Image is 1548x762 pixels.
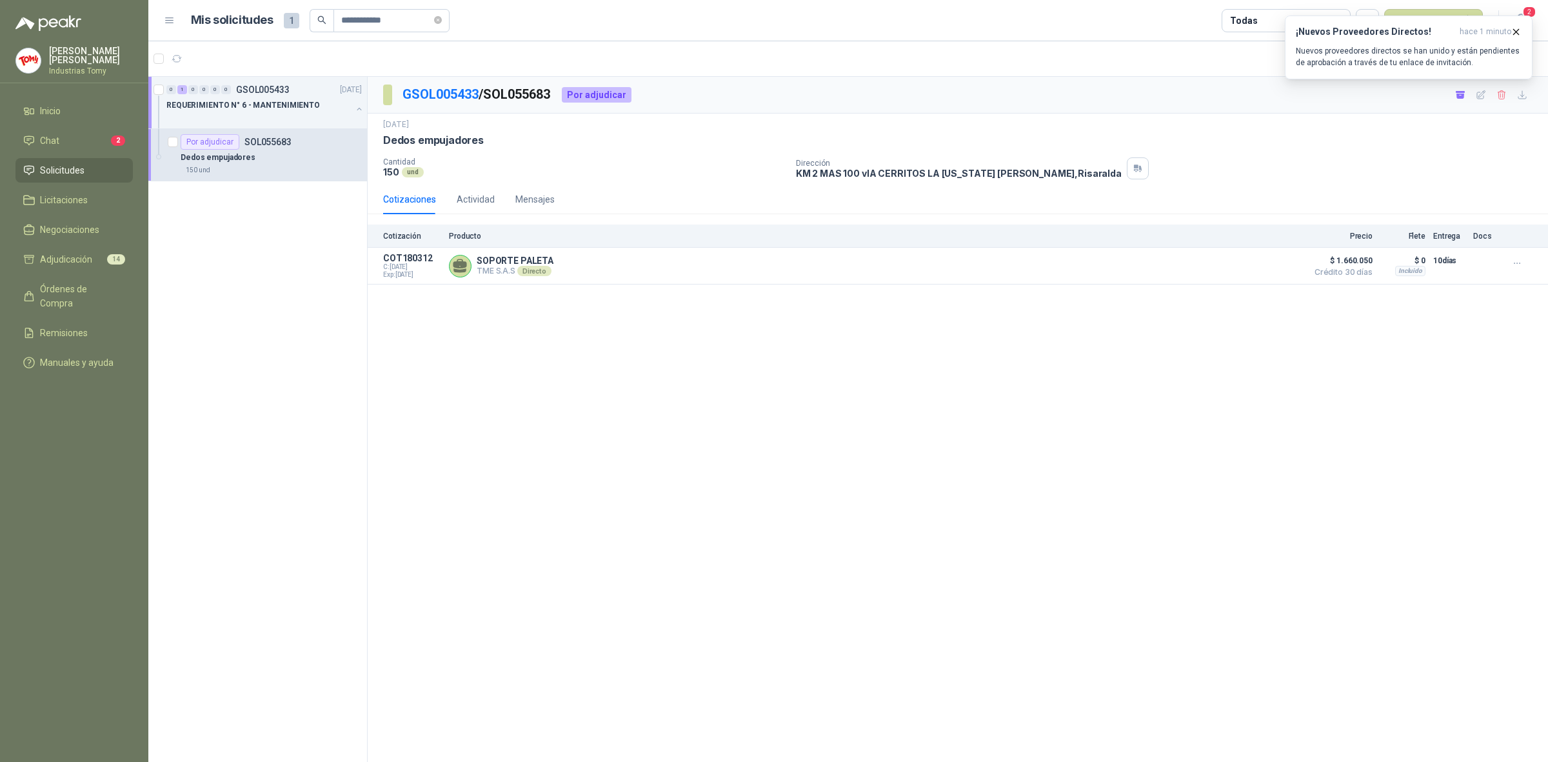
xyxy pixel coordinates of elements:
p: Entrega [1433,232,1465,241]
p: SOL055683 [244,137,292,146]
p: Dedos empujadores [181,152,255,164]
p: [PERSON_NAME] [PERSON_NAME] [49,46,133,65]
div: Actividad [457,192,495,206]
p: Flete [1380,232,1425,241]
span: 2 [1522,6,1536,18]
img: Logo peakr [15,15,81,31]
div: Mensajes [515,192,555,206]
p: Docs [1473,232,1499,241]
a: Licitaciones [15,188,133,212]
p: Dirección [796,159,1122,168]
span: Negociaciones [40,223,99,237]
div: und [402,167,424,177]
a: Solicitudes [15,158,133,183]
h1: Mis solicitudes [191,11,273,30]
div: Todas [1230,14,1257,28]
div: 0 [221,85,231,94]
p: Dedos empujadores [383,134,484,147]
span: Exp: [DATE] [383,271,441,279]
div: Cotizaciones [383,192,436,206]
a: Inicio [15,99,133,123]
p: GSOL005433 [236,85,290,94]
span: Inicio [40,104,61,118]
a: Por adjudicarSOL055683Dedos empujadores150 und [148,129,367,181]
p: TME S.A.S [477,266,553,276]
p: [DATE] [340,84,362,96]
button: 2 [1509,9,1533,32]
span: close-circle [434,14,442,26]
p: Precio [1308,232,1373,241]
img: Company Logo [16,48,41,73]
button: ¡Nuevos Proveedores Directos!hace 1 minuto Nuevos proveedores directos se han unido y están pendi... [1285,15,1533,79]
p: Industrias Tomy [49,67,133,75]
p: COT180312 [383,253,441,263]
span: close-circle [434,16,442,24]
a: Órdenes de Compra [15,277,133,316]
div: 0 [199,85,209,94]
a: Negociaciones [15,217,133,242]
p: [DATE] [383,119,409,131]
div: Por adjudicar [181,134,239,150]
div: 0 [166,85,176,94]
span: Solicitudes [40,163,84,177]
div: 0 [188,85,198,94]
div: Directo [517,266,551,276]
a: Manuales y ayuda [15,350,133,375]
span: Chat [40,134,59,148]
span: Órdenes de Compra [40,282,121,310]
button: Nueva solicitud [1384,9,1483,32]
span: C: [DATE] [383,263,441,271]
a: 0 1 0 0 0 0 GSOL005433[DATE] REQUERIMIENTO N° 6 - MANTENIMIENTO [166,82,364,123]
p: REQUERIMIENTO N° 6 - MANTENIMIENTO [166,99,320,112]
a: Chat2 [15,128,133,153]
p: 150 [383,166,399,177]
a: GSOL005433 [402,86,479,102]
p: SOPORTE PALETA [477,256,553,266]
p: Producto [449,232,1300,241]
a: Adjudicación14 [15,247,133,272]
div: 150 und [181,165,215,175]
span: search [317,15,326,25]
span: Crédito 30 días [1308,268,1373,276]
span: Licitaciones [40,193,88,207]
a: Remisiones [15,321,133,345]
p: KM 2 MAS 100 vIA CERRITOS LA [US_STATE] [PERSON_NAME] , Risaralda [796,168,1122,179]
p: $ 0 [1380,253,1425,268]
div: Por adjudicar [562,87,631,103]
span: Remisiones [40,326,88,340]
p: Nuevos proveedores directos se han unido y están pendientes de aprobación a través de tu enlace d... [1296,45,1522,68]
span: Manuales y ayuda [40,356,114,370]
span: hace 1 minuto [1460,26,1511,37]
div: 0 [210,85,220,94]
span: Adjudicación [40,252,92,266]
span: 14 [107,254,125,265]
p: 10 días [1433,253,1465,268]
p: / SOL055683 [402,85,551,105]
p: Cantidad [383,157,786,166]
span: 1 [284,13,299,28]
p: Cotización [383,232,441,241]
div: Incluido [1395,266,1425,276]
span: 2 [111,135,125,146]
div: 1 [177,85,187,94]
span: $ 1.660.050 [1308,253,1373,268]
h3: ¡Nuevos Proveedores Directos! [1296,26,1454,37]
